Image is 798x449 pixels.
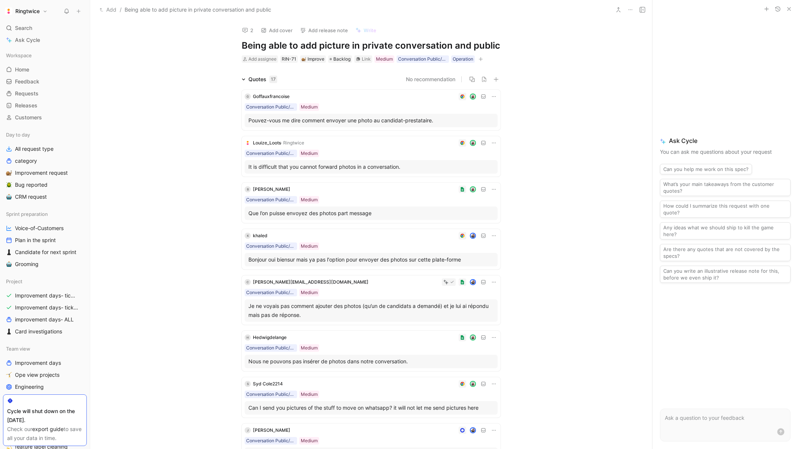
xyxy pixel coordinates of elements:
img: ♟️ [6,329,12,335]
img: avatar [471,187,476,192]
span: Plan in the sprint [15,236,56,244]
div: Pouvez-vous me dire comment envoyer une photo au candidat-prestataire. [248,116,494,125]
div: Medium [301,150,318,157]
span: Ope view projects [15,371,59,379]
a: export guide [32,426,64,432]
h1: Ringtwice [15,8,40,15]
button: Can you help me work on this spec? [660,164,752,174]
div: Search [3,22,87,34]
div: Medium [301,289,318,296]
img: 🐌 [6,170,12,176]
span: Voice-of-Customers [15,224,64,232]
div: Check our to save all your data in time. [7,425,83,443]
img: avatar [471,428,476,433]
img: avatar [471,280,476,284]
span: Write [364,27,376,34]
div: Conversation Public/Private (message, discussion) [398,55,447,63]
button: 🤸 [4,370,13,379]
div: 🐌Improve [300,55,326,63]
span: Being able to add picture in private conversation and public [125,5,271,14]
div: Quotes [248,75,277,84]
div: Medium [301,196,318,204]
span: Requests [15,90,39,97]
button: Can you write an illustrative release note for this, before we even ship it? [660,266,791,283]
div: Improve [302,55,324,63]
div: Backlog [328,55,352,63]
span: CRM request [15,193,47,201]
span: Improvement days- tickets ready-legacy [15,304,79,311]
span: Improvement days [15,359,61,367]
span: category [15,157,37,165]
a: All request type [3,143,87,155]
img: 🐌 [302,57,306,61]
span: Goffauxfrancoise [253,94,290,99]
div: Conversation Public/Private (message, discussion) [246,196,296,204]
a: Improvement days [3,357,87,369]
span: Engineering [15,383,44,391]
span: [PERSON_NAME][EMAIL_ADDRESS][DOMAIN_NAME] [253,279,369,285]
div: Je ne voyais pas comment ajouter des photos (qu’un de candidats a demandé) et je lui ai répondu m... [248,302,494,320]
img: 🤸 [6,372,12,378]
img: avatar [471,94,476,99]
div: J [245,427,251,433]
div: Operation [453,55,473,63]
div: Medium [301,242,318,250]
span: Releases [15,102,37,109]
button: RingtwiceRingtwice [3,6,49,16]
span: Grooming [15,260,39,268]
div: Nous ne pouvons pas insérer de photos dans notre conversation. [248,357,494,366]
button: Write [352,25,380,36]
span: · Ringtwice [281,140,304,146]
h1: Being able to add picture in private conversation and public [242,40,501,52]
a: Customers [3,112,87,123]
img: Ringtwice [5,7,12,15]
span: Syd Cole2214 [253,381,283,387]
button: Add cover [257,25,296,36]
a: Engineering [3,381,87,393]
span: Backlog [333,55,351,63]
div: Conversation Public/Private (message, discussion) [246,242,296,250]
div: k [245,233,251,239]
div: Medium [301,437,318,445]
div: Link [362,55,371,63]
span: Home [15,66,29,73]
span: Bug reported [15,181,48,189]
span: Improvement request [15,169,68,177]
div: G [245,94,251,100]
div: B [245,186,251,192]
span: Team view [6,345,30,352]
span: improvement days- ALL [15,316,74,323]
button: ♟️ [4,327,13,336]
span: / [120,5,122,14]
a: Improvement days- tickets ready [3,290,87,301]
span: Improvement days- tickets ready [15,292,78,299]
img: logo [245,140,251,146]
span: Candidate for next sprint [15,248,76,256]
div: c [245,279,251,285]
button: ♟️ [4,248,13,257]
button: Add release note [297,25,351,36]
img: avatar [471,381,476,386]
div: Medium [376,55,393,63]
a: ♟️Candidate for next sprint [3,247,87,258]
div: H [245,335,251,340]
a: Home [3,64,87,75]
span: Search [15,24,32,33]
div: Medium [301,344,318,352]
span: Add assignee [248,56,276,62]
a: Ask Cycle [3,34,87,46]
button: 🤖 [4,260,13,269]
div: ProjectImprovement days- tickets readyImprovement days- tickets ready-legacyimprovement days- ALL... [3,276,87,337]
span: Workspace [6,52,32,59]
a: 🐌Improvement request [3,167,87,178]
button: What’s your main takeaways from the customer quotes? [660,179,791,196]
button: 🪲 [4,180,13,189]
img: avatar [471,233,476,238]
span: Customers [15,114,42,121]
div: Conversation Public/Private (message, discussion) [246,344,296,352]
button: No recommendation [406,75,455,84]
button: 🐌 [4,168,13,177]
div: Medium [301,103,318,111]
span: Ask Cycle [660,136,791,145]
img: avatar [471,335,476,340]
